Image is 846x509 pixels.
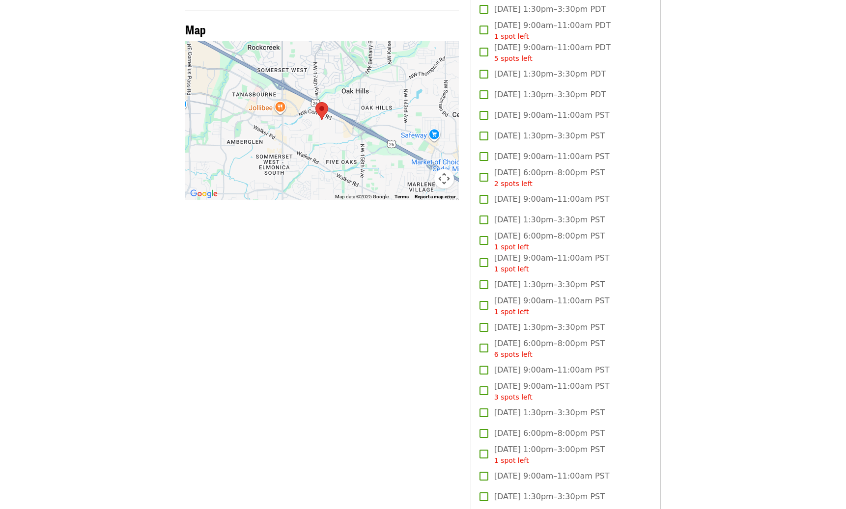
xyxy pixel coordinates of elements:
[494,338,605,360] span: [DATE] 6:00pm–8:00pm PST
[494,3,606,15] span: [DATE] 1:30pm–3:30pm PDT
[494,68,606,80] span: [DATE] 1:30pm–3:30pm PDT
[494,279,605,291] span: [DATE] 1:30pm–3:30pm PST
[494,42,611,64] span: [DATE] 9:00am–11:00am PDT
[494,167,605,189] span: [DATE] 6:00pm–8:00pm PST
[494,456,529,464] span: 1 spot left
[494,243,529,251] span: 1 spot left
[494,193,610,205] span: [DATE] 9:00am–11:00am PST
[494,444,605,466] span: [DATE] 1:00pm–3:00pm PST
[494,20,611,42] span: [DATE] 9:00am–11:00am PDT
[494,54,533,62] span: 5 spots left
[494,230,605,252] span: [DATE] 6:00pm–8:00pm PST
[494,393,533,401] span: 3 spots left
[494,308,529,316] span: 1 spot left
[494,364,610,376] span: [DATE] 9:00am–11:00am PST
[434,169,454,188] button: Map camera controls
[494,214,605,226] span: [DATE] 1:30pm–3:30pm PST
[494,252,610,274] span: [DATE] 9:00am–11:00am PST
[494,470,610,482] span: [DATE] 9:00am–11:00am PST
[494,491,605,503] span: [DATE] 1:30pm–3:30pm PST
[415,194,456,199] a: Report a map error
[494,428,605,439] span: [DATE] 6:00pm–8:00pm PST
[335,194,389,199] span: Map data ©2025 Google
[188,188,220,200] a: Open this area in Google Maps (opens a new window)
[494,407,605,419] span: [DATE] 1:30pm–3:30pm PST
[494,180,533,188] span: 2 spots left
[188,188,220,200] img: Google
[494,130,605,142] span: [DATE] 1:30pm–3:30pm PST
[395,194,409,199] a: Terms (opens in new tab)
[494,321,605,333] span: [DATE] 1:30pm–3:30pm PST
[494,89,606,101] span: [DATE] 1:30pm–3:30pm PDT
[494,109,610,121] span: [DATE] 9:00am–11:00am PST
[494,350,533,358] span: 6 spots left
[185,21,206,38] span: Map
[494,380,610,402] span: [DATE] 9:00am–11:00am PST
[494,151,610,162] span: [DATE] 9:00am–11:00am PST
[494,295,610,317] span: [DATE] 9:00am–11:00am PST
[494,265,529,273] span: 1 spot left
[494,32,529,40] span: 1 spot left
